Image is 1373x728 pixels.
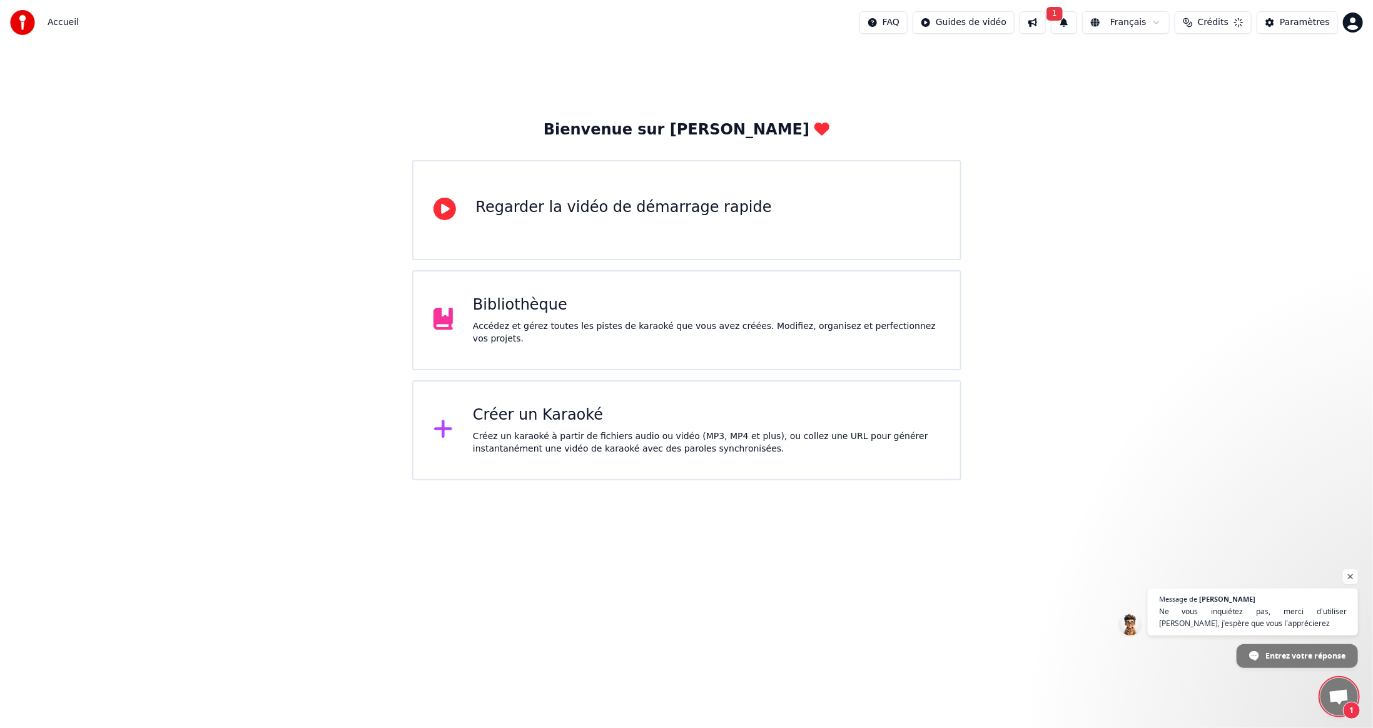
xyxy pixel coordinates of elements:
div: Paramètres [1280,16,1330,29]
button: Crédits [1175,11,1252,34]
button: Paramètres [1257,11,1338,34]
nav: breadcrumb [48,16,79,29]
button: Guides de vidéo [913,11,1015,34]
div: Regarder la vidéo de démarrage rapide [476,198,772,218]
div: Bienvenue sur [PERSON_NAME] [544,120,829,140]
span: Message de [1159,595,1197,602]
a: Ouvrir le chat [1320,678,1358,715]
span: 1 [1343,702,1360,719]
div: Accédez et gérez toutes les pistes de karaoké que vous avez créées. Modifiez, organisez et perfec... [473,320,940,345]
span: Ne vous inquiétez pas, merci d’utiliser [PERSON_NAME], j’espère que vous l’apprécierez [1159,605,1347,629]
div: Bibliothèque [473,295,940,315]
span: 1 [1046,7,1063,21]
span: Entrez votre réponse [1265,645,1345,667]
div: Créer un Karaoké [473,405,940,425]
button: FAQ [859,11,908,34]
span: [PERSON_NAME] [1199,595,1255,602]
button: 1 [1051,11,1077,34]
div: Créez un karaoké à partir de fichiers audio ou vidéo (MP3, MP4 et plus), ou collez une URL pour g... [473,430,940,455]
span: Crédits [1198,16,1229,29]
span: Accueil [48,16,79,29]
img: youka [10,10,35,35]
